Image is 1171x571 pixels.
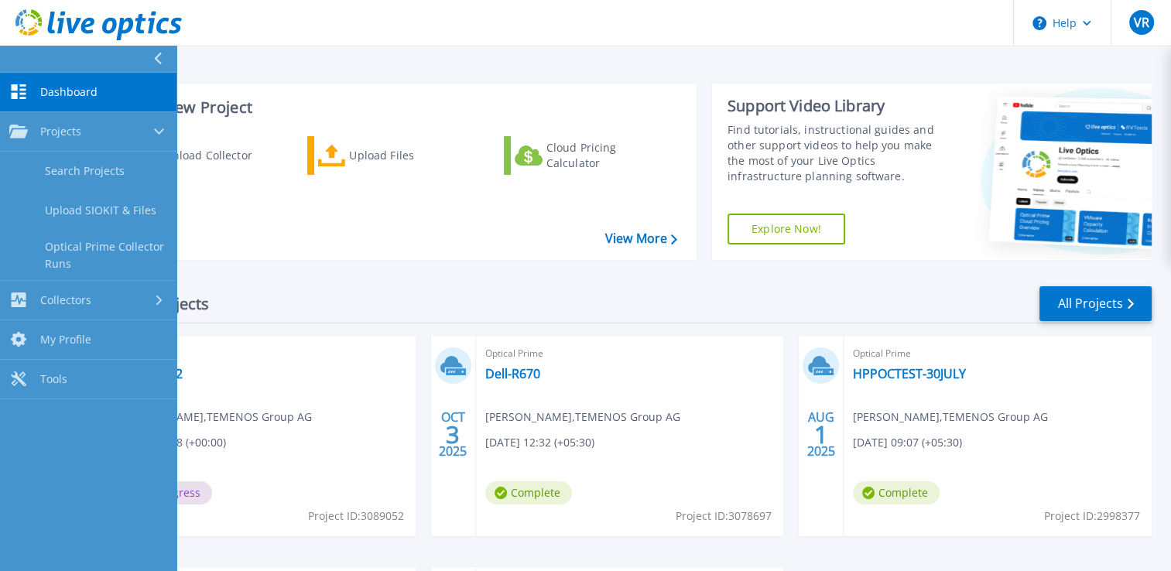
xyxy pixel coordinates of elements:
span: 1 [814,428,828,441]
div: Cloud Pricing Calculator [546,140,670,171]
span: [PERSON_NAME] , TEMENOS Group AG [853,409,1048,426]
div: Upload Files [349,140,473,171]
a: Upload Files [307,136,480,175]
span: [DATE] 12:32 (+05:30) [485,434,594,451]
span: Projects [40,125,81,138]
span: [DATE] 09:07 (+05:30) [853,434,962,451]
span: Optical Prime [117,345,406,362]
span: VR [1133,16,1149,29]
div: AUG 2025 [806,406,836,463]
a: Cloud Pricing Calculator [504,136,676,175]
span: Dashboard [40,85,98,99]
h3: Start a New Project [110,99,676,116]
span: Tools [40,372,67,386]
span: Complete [853,481,940,504]
a: Dell-R670 [485,366,540,381]
div: OCT 2025 [438,406,467,463]
a: All Projects [1039,286,1152,321]
span: Project ID: 3078697 [676,508,772,525]
div: Find tutorials, instructional guides and other support videos to help you make the most of your L... [728,122,948,184]
span: Complete [485,481,572,504]
a: HPPOCTEST-30JULY [853,366,966,381]
span: Optical Prime [853,345,1142,362]
span: Collectors [40,293,91,307]
div: Support Video Library [728,96,948,116]
a: Explore Now! [728,214,845,244]
a: Download Collector [110,136,282,175]
span: My Profile [40,333,91,347]
span: Project ID: 3089052 [308,508,404,525]
div: Download Collector [149,140,273,171]
span: 3 [446,428,460,441]
span: Optical Prime [485,345,775,362]
span: [PERSON_NAME] , TEMENOS Group AG [485,409,680,426]
span: Project ID: 2998377 [1044,508,1140,525]
span: [PERSON_NAME] , TEMENOS Group AG [117,409,312,426]
a: View More [605,231,677,246]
